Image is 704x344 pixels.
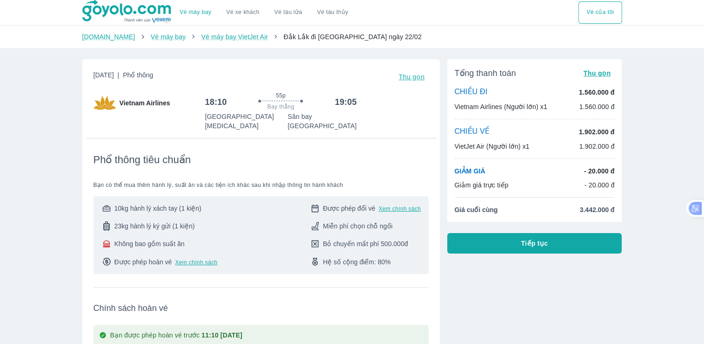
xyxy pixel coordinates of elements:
span: Bỏ chuyến mất phí 500.000đ [323,239,408,248]
p: VietJet Air (Người lớn) x1 [455,142,530,151]
p: 1.902.000 đ [579,127,614,137]
span: Bay thẳng [268,103,295,110]
h6: 18:10 [205,96,227,108]
button: Thu gọn [580,67,615,80]
span: Bạn có thể mua thêm hành lý, suất ăn và các tiện ích khác sau khi nhập thông tin hành khách [94,181,429,189]
span: Tổng thanh toán [455,68,516,79]
span: 23kg hành lý ký gửi (1 kiện) [114,221,194,231]
span: [DATE] [94,70,154,83]
p: Giảm giá trực tiếp [455,180,509,190]
p: Bạn được phép hoàn vé trước [110,330,242,341]
button: Xem chính sách [379,205,421,213]
button: Xem chính sách [175,259,217,266]
span: Hệ số cộng điểm: 80% [323,257,391,267]
span: Thu gọn [583,69,611,77]
nav: breadcrumb [82,32,622,41]
div: choose transportation mode [172,1,355,24]
span: Chính sách hoàn vé [94,303,429,314]
p: - 20.000 đ [584,166,614,176]
a: Vé máy bay VietJet Air [201,33,268,41]
p: 1.560.000 đ [579,102,615,111]
a: [DOMAIN_NAME] [82,33,135,41]
span: | [118,71,120,79]
p: CHIỀU VỀ [455,127,490,137]
p: [GEOGRAPHIC_DATA] [MEDICAL_DATA] [205,112,288,131]
button: Vé tàu thủy [309,1,355,24]
span: Đắk Lắk đi [GEOGRAPHIC_DATA] ngày 22/02 [283,33,421,41]
p: CHIỀU ĐI [455,87,488,97]
p: Sân bay [GEOGRAPHIC_DATA] [288,112,356,131]
a: Vé máy bay [151,33,186,41]
span: 3.442.000 đ [580,205,615,214]
span: Tiếp tục [521,239,548,248]
span: Được phép đổi vé [323,204,375,213]
a: Vé xe khách [226,9,259,16]
span: 55p [276,92,286,99]
p: Vietnam Airlines (Người lớn) x1 [455,102,547,111]
span: Phổ thông tiêu chuẩn [94,153,191,166]
span: Được phép hoàn vé [114,257,172,267]
h6: 19:05 [335,96,357,108]
span: Miễn phí chọn chỗ ngồi [323,221,393,231]
strong: 11:10 [DATE] [201,331,242,339]
span: Phổ thông [123,71,153,79]
div: choose transportation mode [578,1,622,24]
p: GIẢM GIÁ [455,166,485,176]
span: 10kg hành lý xách tay (1 kiện) [114,204,201,213]
a: Vé tàu lửa [267,1,310,24]
p: 1.560.000 đ [579,88,614,97]
button: Vé của tôi [578,1,622,24]
span: Vietnam Airlines [120,98,170,108]
span: Giá cuối cùng [455,205,498,214]
p: - 20.000 đ [584,180,615,190]
p: 1.902.000 đ [579,142,615,151]
button: Thu gọn [395,70,429,83]
button: Tiếp tục [447,233,622,254]
a: Vé máy bay [180,9,211,16]
span: Thu gọn [399,73,425,81]
span: Không bao gồm suất ăn [114,239,184,248]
